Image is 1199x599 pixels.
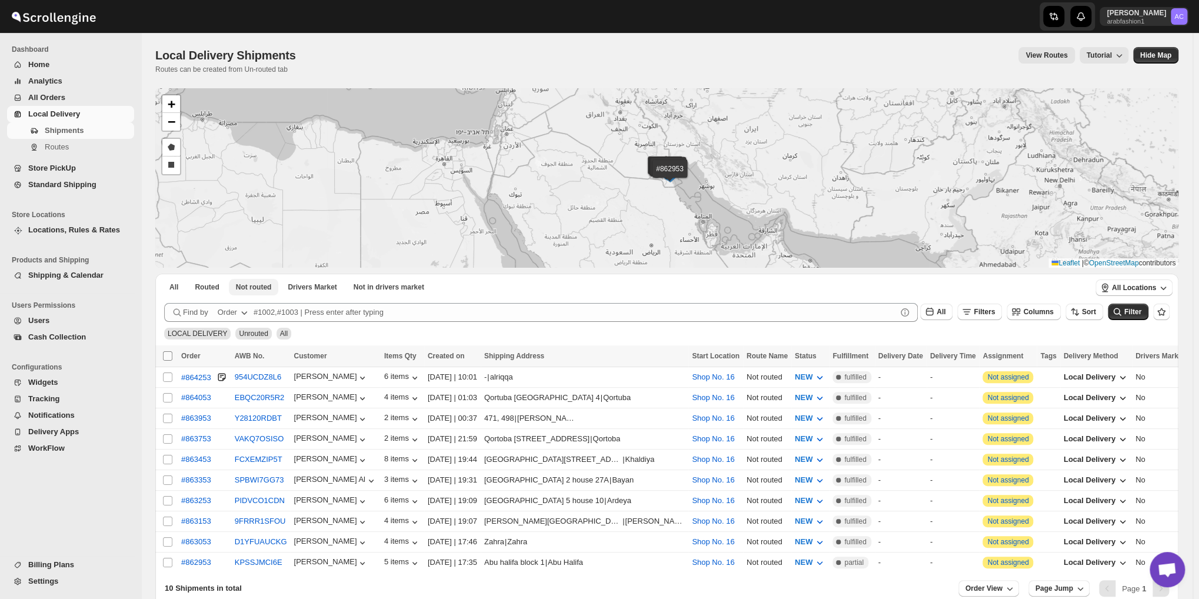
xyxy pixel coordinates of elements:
[181,496,211,505] button: #863253
[28,332,86,341] span: Cash Collection
[795,455,812,464] span: NEW
[7,329,134,345] button: Cash Collection
[1135,454,1184,465] div: No
[795,393,812,402] span: NEW
[181,373,211,382] div: #864253
[1108,304,1148,320] button: Filter
[294,495,368,507] div: [PERSON_NAME]
[484,412,685,424] div: |
[7,424,134,440] button: Delivery Apps
[1171,8,1187,25] span: Abizer Chikhly
[294,413,368,425] div: [PERSON_NAME]
[987,517,1028,525] button: Not assigned
[7,573,134,590] button: Settings
[1028,580,1090,597] button: Page Jump
[692,434,734,443] button: Shop No. 16
[1135,392,1184,404] div: No
[235,475,284,484] button: SPBWI7GG73
[1018,47,1074,64] button: view route
[484,392,685,404] div: |
[1057,471,1135,490] button: Local Delivery
[384,516,421,528] div: 4 items
[747,412,788,424] div: Not routed
[612,474,634,486] div: Bayan
[281,279,344,295] button: Claimable
[484,454,622,465] div: [GEOGRAPHIC_DATA][STREET_ADDRESS]
[658,167,676,179] img: Marker
[28,427,79,436] span: Delivery Apps
[1007,304,1060,320] button: Columns
[28,560,74,569] span: Billing Plans
[920,304,952,320] button: All
[162,95,180,113] a: Zoom in
[517,412,577,424] div: [PERSON_NAME]
[1133,47,1178,64] button: Map action label
[1124,308,1141,316] span: Filter
[1095,279,1173,296] button: All Locations
[788,430,832,448] button: NEW
[235,455,282,464] button: FCXEMZIP5T
[294,516,368,528] div: [PERSON_NAME]
[957,304,1002,320] button: Filters
[168,114,175,129] span: −
[294,352,327,360] span: Customer
[384,557,421,569] button: 5 items
[428,474,477,486] div: [DATE] | 19:31
[982,352,1023,360] span: Assignment
[987,394,1028,402] button: Not assigned
[28,93,65,102] span: All Orders
[1064,537,1115,546] span: Local Delivery
[12,301,135,310] span: Users Permissions
[878,454,923,465] div: -
[930,352,976,360] span: Delivery Time
[795,414,812,422] span: NEW
[1135,433,1184,445] div: No
[188,279,226,295] button: Routed
[9,2,98,31] img: ScrollEngine
[1057,553,1135,572] button: Local Delivery
[965,584,1003,593] span: Order View
[788,491,832,510] button: NEW
[428,454,477,465] div: [DATE] | 19:44
[788,512,832,531] button: NEW
[28,109,80,118] span: Local Delivery
[484,371,685,383] div: |
[45,126,84,135] span: Shipments
[181,352,201,360] span: Order
[181,414,211,422] button: #863953
[384,434,421,445] button: 2 items
[795,496,812,505] span: NEW
[1057,533,1135,551] button: Local Delivery
[354,282,424,292] span: Not in drivers market
[1064,414,1115,422] span: Local Delivery
[878,392,923,404] div: -
[162,139,180,157] a: Draw a polygon
[211,303,257,322] button: Order
[930,454,976,465] div: -
[239,330,268,338] span: Unrouted
[1051,259,1080,267] a: Leaflet
[1057,368,1135,387] button: Local Delivery
[7,139,134,155] button: Routes
[384,413,421,425] button: 2 items
[162,279,185,295] button: All
[795,352,817,360] span: Status
[181,393,211,402] div: #864053
[235,517,286,525] button: 9FRRR1SFOU
[930,412,976,424] div: -
[7,222,134,238] button: Locations, Rules & Rates
[625,454,654,465] div: Khaldiya
[181,434,211,443] div: #863753
[658,168,676,181] img: Marker
[294,434,368,445] button: [PERSON_NAME]
[280,330,288,338] span: All
[490,371,513,383] div: alriqqa
[235,352,265,360] span: AWB No.
[484,433,589,445] div: Qortoba [STREET_ADDRESS]
[384,454,421,466] button: 8 items
[7,267,134,284] button: Shipping & Calendar
[7,407,134,424] button: Notifications
[788,471,832,490] button: NEW
[28,164,76,172] span: Store PickUp
[692,517,734,525] button: Shop No. 16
